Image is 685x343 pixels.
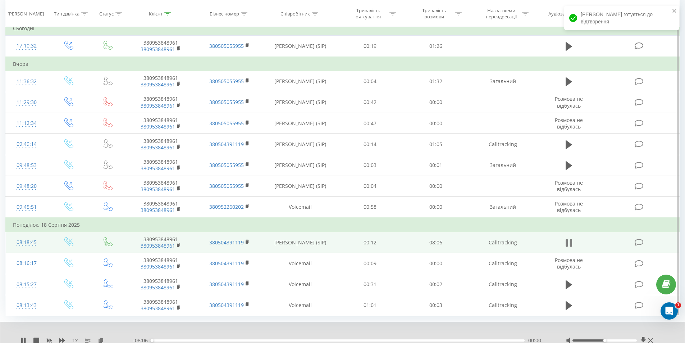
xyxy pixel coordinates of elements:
a: 380504391119 [209,239,244,246]
td: [PERSON_NAME] (SIP) [264,176,337,197]
div: 08:15:27 [13,277,41,292]
span: Розмова не відбулась [555,257,583,270]
td: 380953848961 [127,197,195,218]
td: 380953848961 [127,155,195,176]
a: 380505055955 [209,42,244,49]
div: Статус [99,10,114,17]
td: Calltracking [469,232,537,253]
td: 00:31 [337,274,403,295]
td: 380953848961 [127,113,195,134]
div: 11:29:30 [13,95,41,109]
a: 380505055955 [209,182,244,189]
div: [PERSON_NAME] [8,10,44,17]
div: 09:48:20 [13,179,41,193]
a: 380953848961 [141,123,175,130]
div: 08:18:45 [13,235,41,249]
a: 380953848961 [141,207,175,213]
span: 1 [675,302,681,308]
span: Розмова не відбулась [555,117,583,130]
div: Тривалість очікування [349,8,388,20]
a: 380504391119 [209,141,244,148]
td: 00:02 [403,274,469,295]
div: [PERSON_NAME] готується до відтворення [564,6,679,30]
a: 380505055955 [209,120,244,127]
td: 00:00 [403,176,469,197]
a: 380953848961 [141,305,175,312]
td: 00:00 [403,113,469,134]
td: 00:00 [403,197,469,218]
td: Voicemail [264,253,337,274]
td: Calltracking [469,295,537,316]
td: Calltracking [469,274,537,295]
span: Розмова не відбулась [555,200,583,213]
td: 380953848961 [127,92,195,113]
td: 00:04 [337,176,403,197]
td: Вчора [6,57,680,71]
td: Calltracking [469,134,537,155]
a: 380953848961 [141,102,175,109]
td: [PERSON_NAME] (SIP) [264,155,337,176]
div: Тривалість розмови [415,8,453,20]
span: Розмова не відбулась [555,179,583,193]
div: Співробітник [280,10,310,17]
a: 380953848961 [141,242,175,249]
td: 00:09 [337,253,403,274]
div: 08:16:17 [13,256,41,270]
div: Бізнес номер [210,10,239,17]
a: 380953848961 [141,46,175,53]
a: 380505055955 [209,162,244,168]
td: 380953848961 [127,253,195,274]
a: 380953848961 [141,284,175,291]
td: Voicemail [264,295,337,316]
td: 00:12 [337,232,403,253]
td: 01:01 [337,295,403,316]
td: 01:26 [403,36,469,57]
a: 380953848961 [141,263,175,270]
div: Аудіозапис розмови [548,10,594,17]
div: 09:48:53 [13,158,41,172]
td: 380953848961 [127,274,195,295]
td: Загальний [469,155,537,176]
a: 380504391119 [209,281,244,288]
td: 00:19 [337,36,403,57]
td: 00:42 [337,92,403,113]
td: 00:03 [403,295,469,316]
td: 00:04 [337,71,403,92]
div: 11:36:32 [13,75,41,89]
iframe: Intercom live chat [661,302,678,320]
td: [PERSON_NAME] (SIP) [264,232,337,253]
div: 08:13:43 [13,298,41,312]
div: 17:10:32 [13,39,41,53]
div: Клієнт [149,10,163,17]
td: 380953848961 [127,295,195,316]
td: 380953848961 [127,176,195,197]
a: 380953848961 [141,81,175,88]
div: 09:49:14 [13,137,41,151]
a: 380953848961 [141,144,175,151]
td: Voicemail [264,197,337,218]
a: 380505055955 [209,99,244,105]
td: [PERSON_NAME] (SIP) [264,71,337,92]
td: [PERSON_NAME] (SIP) [264,113,337,134]
td: 380953848961 [127,134,195,155]
div: 09:45:51 [13,200,41,214]
td: Сьогодні [6,21,680,36]
div: Тип дзвінка [54,10,79,17]
div: Accessibility label [603,339,606,342]
td: [PERSON_NAME] (SIP) [264,134,337,155]
td: 00:00 [403,92,469,113]
td: [PERSON_NAME] (SIP) [264,36,337,57]
td: 01:05 [403,134,469,155]
td: 00:00 [403,253,469,274]
td: 380953848961 [127,71,195,92]
td: 08:06 [403,232,469,253]
a: 380504391119 [209,302,244,308]
div: 11:12:34 [13,116,41,130]
td: 00:47 [337,113,403,134]
td: 00:01 [403,155,469,176]
td: Загальний [469,197,537,218]
a: 380505055955 [209,78,244,85]
td: Понеділок, 18 Серпня 2025 [6,218,680,232]
td: Загальний [469,71,537,92]
a: 380953848961 [141,165,175,172]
